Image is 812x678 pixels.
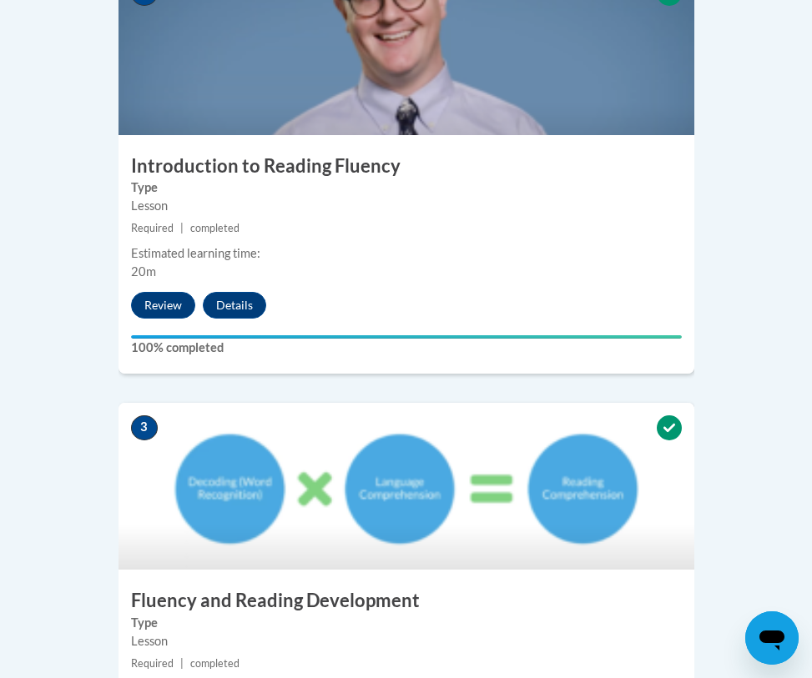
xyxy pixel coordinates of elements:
label: Type [131,614,682,632]
h3: Introduction to Reading Fluency [119,153,694,179]
span: Required [131,222,174,234]
img: Course Image [119,403,694,570]
span: | [180,222,184,234]
label: Type [131,178,682,197]
div: Estimated learning time: [131,244,682,263]
div: Your progress [131,335,682,339]
div: Lesson [131,632,682,650]
span: Required [131,657,174,670]
span: 20m [131,264,156,279]
button: Details [203,292,266,319]
span: | [180,657,184,670]
h3: Fluency and Reading Development [119,588,694,614]
span: completed [190,222,240,234]
button: Review [131,292,195,319]
span: completed [190,657,240,670]
span: 3 [131,415,158,440]
div: Lesson [131,197,682,215]
label: 100% completed [131,339,682,357]
iframe: Button to launch messaging window [745,611,799,665]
